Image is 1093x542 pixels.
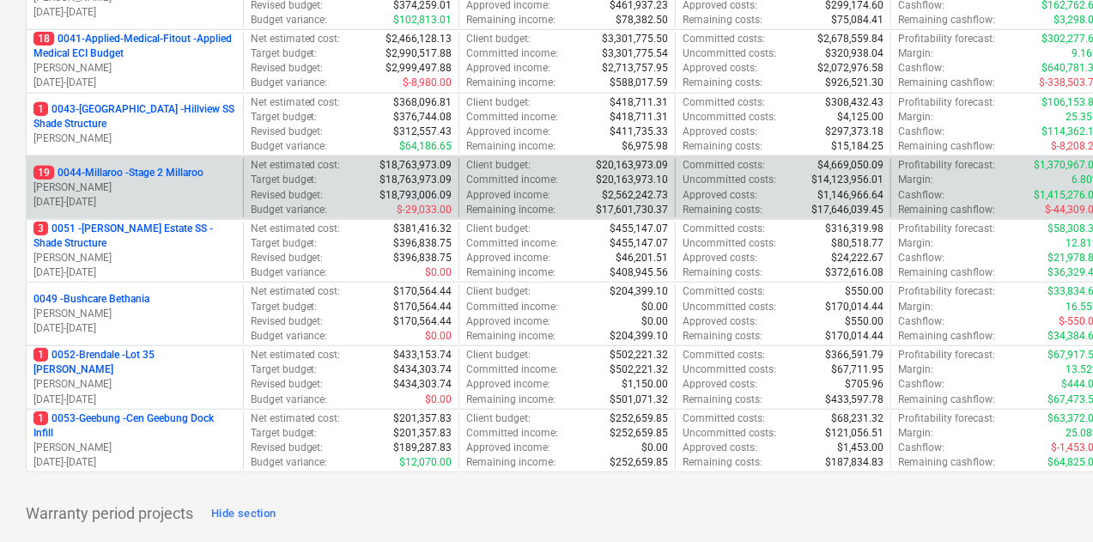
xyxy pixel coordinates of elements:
div: 0049 -Bushcare Bethania[PERSON_NAME][DATE]-[DATE] [33,292,236,336]
p: Remaining costs : [683,265,762,280]
p: Profitability forecast : [898,284,995,299]
p: Approved costs : [683,314,757,329]
p: Approved income : [466,125,550,139]
p: 0051 - [PERSON_NAME] Estate SS - Shade Structure [33,222,236,251]
p: Remaining income : [466,139,556,154]
span: 19 [33,166,54,180]
p: Target budget : [251,173,318,187]
p: $67,711.95 [831,362,884,377]
p: Revised budget : [251,441,324,455]
p: Client budget : [466,32,531,46]
p: $4,669,050.09 [817,158,884,173]
p: $2,990,517.88 [386,46,452,61]
p: Margin : [898,110,933,125]
p: $2,466,128.13 [386,32,452,46]
p: 0044-Millaroo - Stage 2 Millaroo [33,166,203,180]
p: Uncommitted costs : [683,173,776,187]
p: Net estimated cost : [251,411,341,426]
p: $396,838.75 [393,236,452,251]
span: 1 [33,348,48,362]
p: Budget variance : [251,139,328,154]
p: $4,125.00 [837,110,884,125]
p: $170,014.44 [825,329,884,344]
p: $433,153.74 [393,348,452,362]
p: Uncommitted costs : [683,362,776,377]
p: $0.00 [425,329,452,344]
p: [DATE] - [DATE] [33,265,236,280]
p: Cashflow : [898,314,944,329]
p: Remaining income : [466,13,556,27]
p: 0041-Applied-Medical-Fitout - Applied Medical ECI Budget [33,32,236,61]
p: $102,813.01 [393,13,452,27]
p: $366,591.79 [825,348,884,362]
div: 10053-Geebung -Cen Geebung Dock Infill[PERSON_NAME][DATE]-[DATE] [33,411,236,471]
p: Remaining cashflow : [898,203,995,217]
p: Remaining income : [466,393,556,407]
p: $0.00 [641,314,668,329]
p: Margin : [898,426,933,441]
p: $455,147.07 [610,236,668,251]
p: $368,096.81 [393,95,452,110]
p: Uncommitted costs : [683,110,776,125]
p: Net estimated cost : [251,32,341,46]
p: $396,838.75 [393,251,452,265]
p: Client budget : [466,284,531,299]
p: Committed costs : [683,411,765,426]
button: Hide section [207,500,280,527]
p: Approved income : [466,188,550,203]
p: Revised budget : [251,61,324,76]
p: Approved costs : [683,377,757,392]
p: Margin : [898,46,933,61]
p: Remaining cashflow : [898,393,995,407]
p: $411,735.33 [610,125,668,139]
p: $316,319.98 [825,222,884,236]
p: [PERSON_NAME] [33,251,236,265]
p: Remaining cashflow : [898,455,995,470]
p: Committed costs : [683,284,765,299]
div: Hide section [211,504,276,524]
p: $2,678,559.84 [817,32,884,46]
p: [DATE] - [DATE] [33,321,236,336]
p: Remaining costs : [683,13,762,27]
p: $408,945.56 [610,265,668,280]
p: Client budget : [466,95,531,110]
p: $75,084.41 [831,13,884,27]
p: [PERSON_NAME] [33,180,236,195]
p: $80,518.77 [831,236,884,251]
p: [DATE] - [DATE] [33,195,236,210]
p: Cashflow : [898,188,944,203]
p: Budget variance : [251,76,328,90]
p: Remaining income : [466,76,556,90]
p: $-29,033.00 [397,203,452,217]
p: Target budget : [251,46,318,61]
p: Committed income : [466,173,558,187]
p: Remaining costs : [683,455,762,470]
p: Committed costs : [683,222,765,236]
p: $1,146,966.64 [817,188,884,203]
p: [DATE] - [DATE] [33,76,236,90]
p: Cashflow : [898,377,944,392]
p: $15,184.25 [831,139,884,154]
p: $550.00 [845,284,884,299]
p: Target budget : [251,362,318,377]
p: Target budget : [251,236,318,251]
p: Uncommitted costs : [683,236,776,251]
p: $170,564.44 [393,300,452,314]
p: $252,659.85 [610,426,668,441]
div: 180041-Applied-Medical-Fitout -Applied Medical ECI Budget[PERSON_NAME][DATE]-[DATE] [33,32,236,91]
p: Target budget : [251,110,318,125]
p: $170,564.44 [393,284,452,299]
p: $18,763,973.09 [380,173,452,187]
p: [PERSON_NAME] [33,61,236,76]
p: $6,975.98 [622,139,668,154]
p: Cashflow : [898,441,944,455]
p: Approved income : [466,251,550,265]
p: $18,793,006.09 [380,188,452,203]
p: $376,744.08 [393,110,452,125]
p: [PERSON_NAME] [33,377,236,392]
p: $312,557.43 [393,125,452,139]
p: $3,301,775.50 [602,32,668,46]
p: [PERSON_NAME] [33,307,236,321]
p: Committed income : [466,236,558,251]
p: $588,017.59 [610,76,668,90]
